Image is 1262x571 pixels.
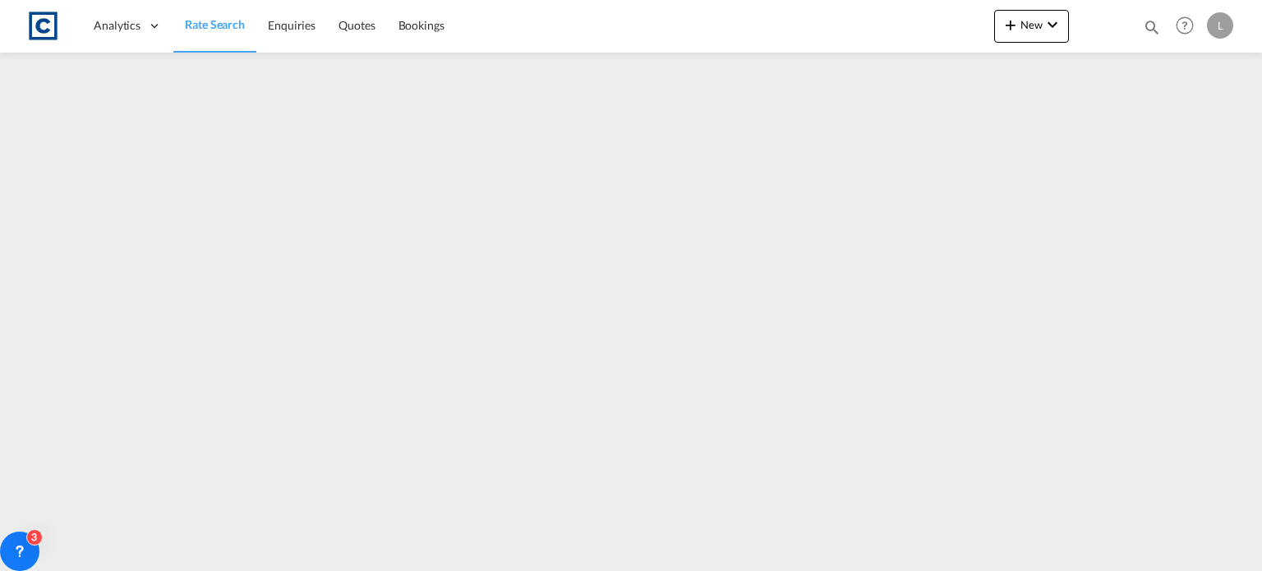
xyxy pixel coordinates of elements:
[1143,18,1161,43] div: icon-magnify
[1171,12,1199,39] span: Help
[1001,18,1062,31] span: New
[1143,18,1161,36] md-icon: icon-magnify
[25,7,62,44] img: 1fdb9190129311efbfaf67cbb4249bed.jpeg
[398,18,444,32] span: Bookings
[1001,15,1020,35] md-icon: icon-plus 400-fg
[185,17,245,31] span: Rate Search
[1207,12,1233,39] div: L
[268,18,315,32] span: Enquiries
[94,17,140,34] span: Analytics
[1171,12,1207,41] div: Help
[1043,15,1062,35] md-icon: icon-chevron-down
[339,18,375,32] span: Quotes
[994,10,1069,43] button: icon-plus 400-fgNewicon-chevron-down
